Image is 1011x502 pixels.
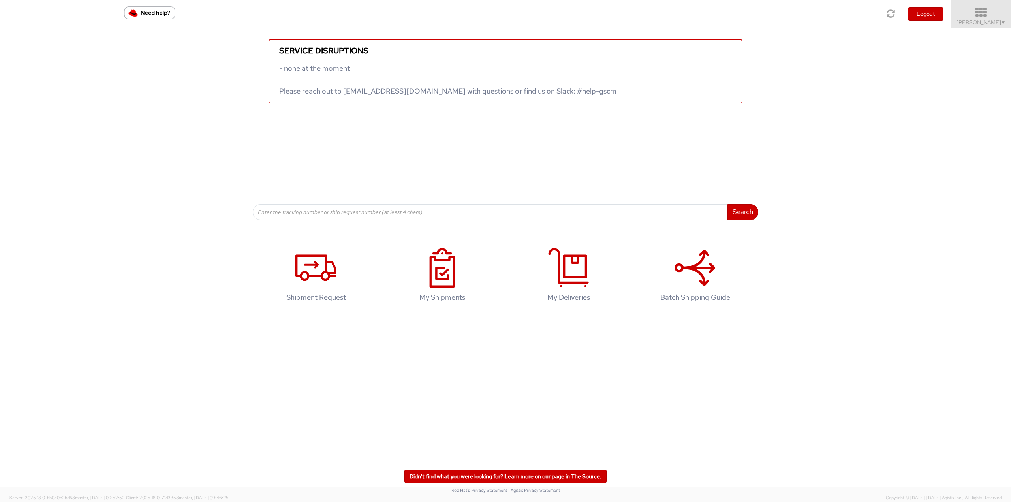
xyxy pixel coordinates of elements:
[508,487,560,493] a: | Agistix Privacy Statement
[269,39,742,103] a: Service disruptions - none at the moment Please reach out to [EMAIL_ADDRESS][DOMAIN_NAME] with qu...
[257,240,375,314] a: Shipment Request
[908,7,943,21] button: Logout
[253,204,728,220] input: Enter the tracking number or ship request number (at least 4 chars)
[727,204,758,220] button: Search
[509,240,628,314] a: My Deliveries
[451,487,507,493] a: Red Hat's Privacy Statement
[644,293,746,301] h4: Batch Shipping Guide
[957,19,1006,26] span: [PERSON_NAME]
[636,240,754,314] a: Batch Shipping Guide
[1001,19,1006,26] span: ▼
[886,495,1002,501] span: Copyright © [DATE]-[DATE] Agistix Inc., All Rights Reserved
[265,293,367,301] h4: Shipment Request
[9,495,125,500] span: Server: 2025.18.0-bb0e0c2bd68
[391,293,493,301] h4: My Shipments
[279,64,616,96] span: - none at the moment Please reach out to [EMAIL_ADDRESS][DOMAIN_NAME] with questions or find us o...
[6,6,114,22] img: rh-logistics-00dfa346123c4ec078e1.svg
[126,495,229,500] span: Client: 2025.18.0-71d3358
[404,470,607,483] a: Didn't find what you were looking for? Learn more on our page in The Source.
[75,495,125,500] span: master, [DATE] 09:52:52
[383,240,502,314] a: My Shipments
[518,293,620,301] h4: My Deliveries
[279,46,732,55] h5: Service disruptions
[179,495,229,500] span: master, [DATE] 09:46:25
[124,6,175,19] button: Need help?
